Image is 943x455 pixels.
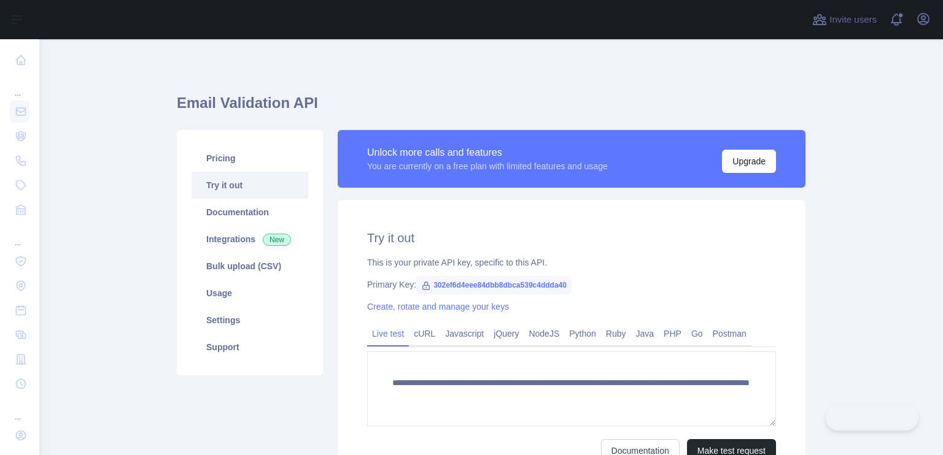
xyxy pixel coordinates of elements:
[192,334,308,361] a: Support
[708,324,751,343] a: Postman
[367,229,776,247] h2: Try it out
[564,324,601,343] a: Python
[192,199,308,226] a: Documentation
[192,145,308,172] a: Pricing
[263,234,291,246] span: New
[826,405,918,430] iframe: Toggle Customer Support
[631,324,659,343] a: Java
[367,256,776,269] div: This is your private API key, specific to this API.
[659,324,686,343] a: PHP
[367,160,608,172] div: You are currently on a free plan with limited features and usage
[440,324,489,343] a: Javascript
[192,226,308,253] a: Integrations New
[524,324,564,343] a: NodeJS
[367,302,509,312] a: Create, rotate and manage your keys
[367,278,776,291] div: Primary Key:
[601,324,631,343] a: Ruby
[10,397,29,422] div: ...
[192,280,308,307] a: Usage
[192,253,308,280] a: Bulk upload (CSV)
[686,324,708,343] a: Go
[192,307,308,334] a: Settings
[489,324,524,343] a: jQuery
[177,93,805,123] h1: Email Validation API
[416,276,572,294] span: 302ef6d4eee84dbb8dbca539c4ddda40
[192,172,308,199] a: Try it out
[829,13,877,27] span: Invite users
[722,150,776,173] button: Upgrade
[10,74,29,98] div: ...
[10,223,29,248] div: ...
[367,324,409,343] a: Live test
[810,10,879,29] button: Invite users
[367,145,608,160] div: Unlock more calls and features
[409,324,440,343] a: cURL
